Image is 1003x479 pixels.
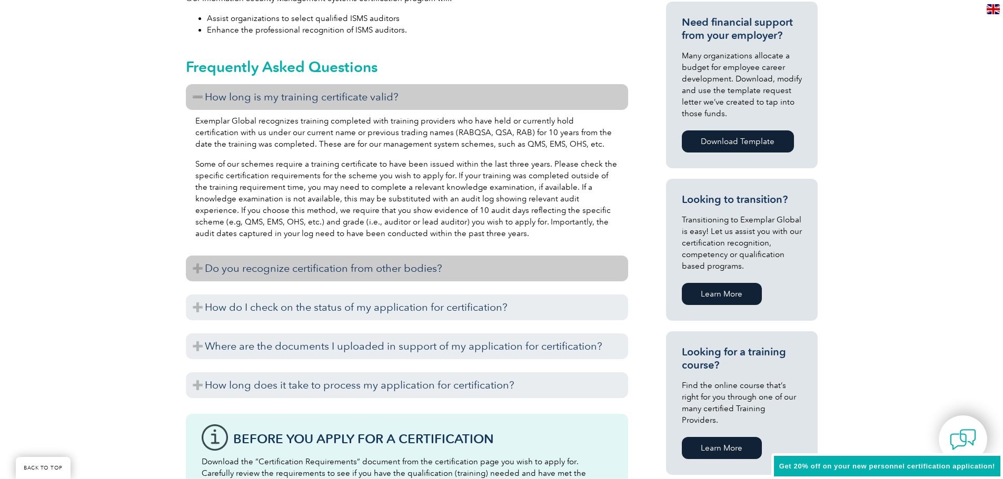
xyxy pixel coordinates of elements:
h3: How long does it take to process my application for certification? [186,372,628,398]
h3: Need financial support from your employer? [682,16,802,42]
span: Get 20% off on your new personnel certification application! [779,462,995,470]
h3: Looking to transition? [682,193,802,206]
h3: Before You Apply For a Certification [233,432,612,445]
p: Many organizations allocate a budget for employee career development. Download, modify and use th... [682,50,802,119]
p: Exemplar Global recognizes training completed with training providers who have held or currently ... [195,115,619,150]
h3: Do you recognize certification from other bodies? [186,256,628,281]
li: Assist organizations to select qualified ISMS auditors [207,13,628,24]
h3: How long is my training certificate valid? [186,84,628,110]
img: contact-chat.png [950,426,976,453]
a: Learn More [682,283,762,305]
img: en [987,4,1000,14]
li: Enhance the professional recognition of ISMS auditors. [207,24,628,36]
a: BACK TO TOP [16,457,71,479]
p: Find the online course that’s right for you through one of our many certified Training Providers. [682,380,802,426]
h2: Frequently Asked Questions [186,58,628,75]
p: Transitioning to Exemplar Global is easy! Let us assist you with our certification recognition, c... [682,214,802,272]
a: Learn More [682,437,762,459]
p: Some of our schemes require a training certificate to have been issued within the last three year... [195,158,619,239]
h3: How do I check on the status of my application for certification? [186,294,628,320]
h3: Looking for a training course? [682,345,802,372]
a: Download Template [682,130,794,152]
h3: Where are the documents I uploaded in support of my application for certification? [186,333,628,359]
